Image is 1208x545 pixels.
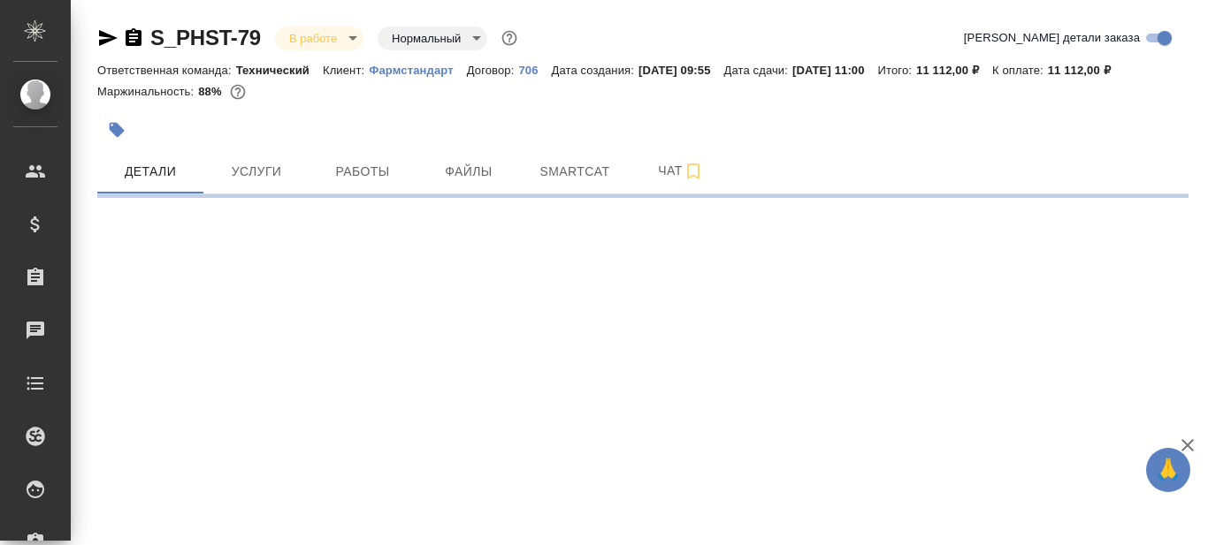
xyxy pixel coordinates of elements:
span: Детали [108,161,193,183]
p: 706 [518,64,551,77]
p: Дата сдачи: [724,64,792,77]
p: К оплате: [992,64,1048,77]
div: В работе [378,26,487,50]
button: Нормальный [386,31,466,46]
svg: Подписаться [683,161,704,182]
span: Smartcat [532,161,617,183]
p: 11 112,00 ₽ [1048,64,1124,77]
p: 11 112,00 ₽ [916,64,992,77]
a: 706 [518,62,551,77]
p: [DATE] 11:00 [792,64,878,77]
button: 1119.45 RUB; [226,80,249,103]
button: Добавить тэг [97,110,136,149]
p: Договор: [467,64,519,77]
p: Фармстандарт [369,64,467,77]
span: [PERSON_NAME] детали заказа [964,29,1140,47]
span: Услуги [214,161,299,183]
p: Ответственная команда: [97,64,236,77]
span: 🙏 [1153,451,1183,488]
a: Фармстандарт [369,62,467,77]
p: Клиент: [323,64,369,77]
p: Технический [236,64,323,77]
button: 🙏 [1146,448,1190,492]
button: Скопировать ссылку [123,27,144,49]
p: 88% [198,85,226,98]
button: Скопировать ссылку для ЯМессенджера [97,27,119,49]
span: Чат [638,160,723,182]
span: Файлы [426,161,511,183]
button: Доп статусы указывают на важность/срочность заказа [498,26,521,49]
p: Дата создания: [552,64,638,77]
div: В работе [275,26,363,50]
a: S_PHST-79 [150,26,261,49]
p: [DATE] 09:55 [638,64,724,77]
button: В работе [284,31,342,46]
span: Работы [320,161,405,183]
p: Итого: [878,64,916,77]
p: Маржинальность: [97,85,198,98]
